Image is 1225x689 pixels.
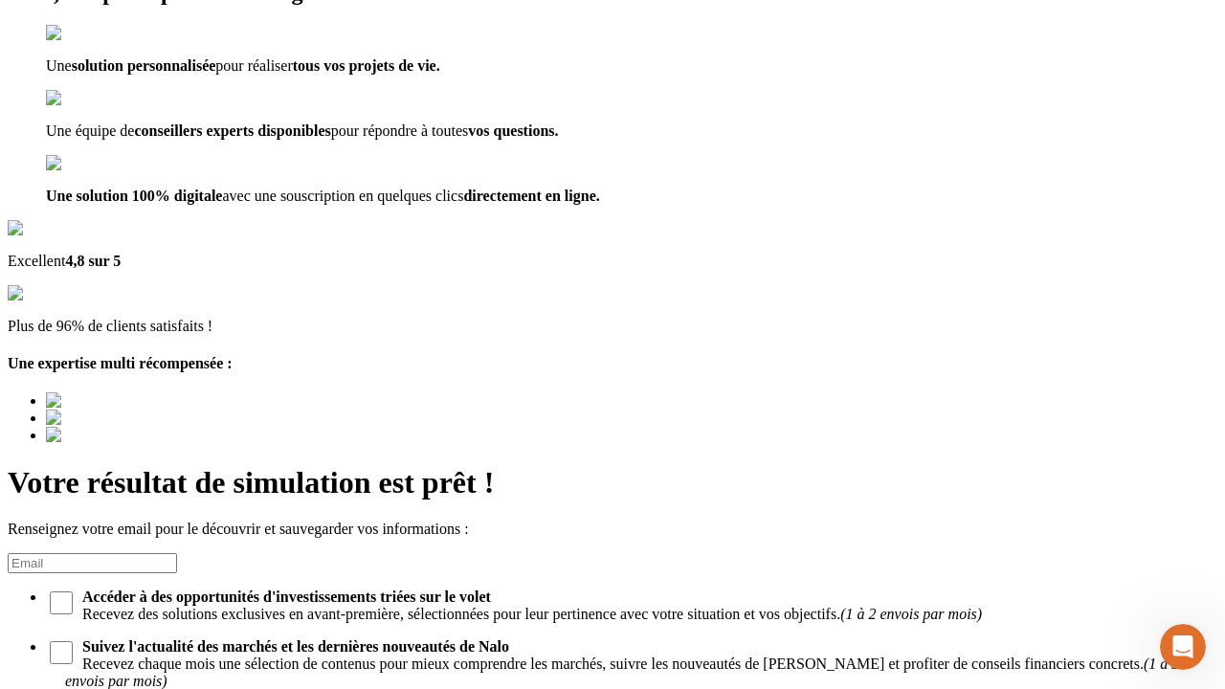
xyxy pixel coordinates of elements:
span: solution personnalisée [72,57,216,74]
img: Best savings advice award [46,427,223,444]
h1: Votre résultat de simulation est prêt ! [8,465,1217,500]
img: Best savings advice award [46,410,223,427]
input: Email [8,553,177,573]
span: Excellent [8,253,65,269]
p: Plus de 96% de clients satisfaits ! [8,318,1217,335]
iframe: Intercom live chat [1160,624,1206,670]
img: checkmark [46,90,128,107]
img: Best savings advice award [46,392,223,410]
span: Une solution 100% digitale [46,188,222,204]
span: tous vos projets de vie. [293,57,440,74]
span: Une [46,57,72,74]
span: pour réaliser [215,57,292,74]
span: avec une souscription en quelques clics [222,188,463,204]
span: pour répondre à toutes [331,122,469,139]
strong: Accéder à des opportunités d'investissements triées sur le volet [82,589,491,605]
span: conseillers experts disponibles [134,122,330,139]
img: reviews stars [8,285,102,302]
span: Une équipe de [46,122,134,139]
em: (1 à 3 envois par mois) [65,656,1179,689]
strong: Suivez l'actualité des marchés et les dernières nouveautés de Nalo [82,638,509,655]
span: vos questions. [468,122,558,139]
img: Google Review [8,220,119,237]
span: directement en ligne. [463,188,599,204]
span: 4,8 sur 5 [65,253,121,269]
span: Recevez des solutions exclusives en avant-première, sélectionnées pour leur pertinence avec votre... [65,589,1217,623]
img: checkmark [46,25,128,42]
input: Accéder à des opportunités d'investissements triées sur le voletRecevez des solutions exclusives ... [50,591,73,614]
input: Suivez l'actualité des marchés et les dernières nouveautés de NaloRecevez chaque mois une sélecti... [50,641,73,664]
img: checkmark [46,155,128,172]
p: Recevez chaque mois une sélection de contenus pour mieux comprendre les marchés, suivre les nouve... [65,638,1179,689]
em: (1 à 2 envois par mois) [840,606,982,622]
p: Renseignez votre email pour le découvrir et sauvegarder vos informations : [8,521,1217,538]
h4: Une expertise multi récompensée : [8,355,1217,372]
